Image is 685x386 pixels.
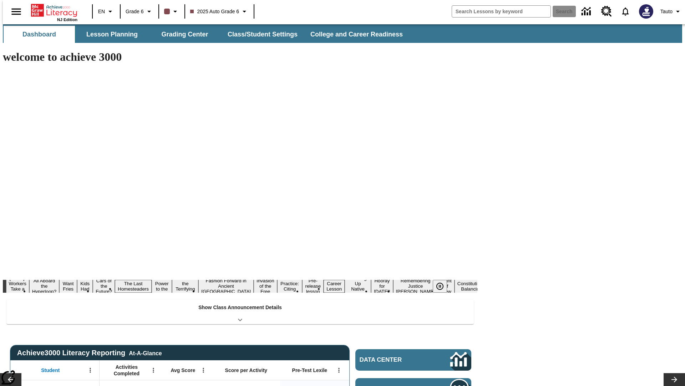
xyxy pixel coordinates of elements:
span: Grade 6 [126,8,144,15]
button: Slide 10 The Invasion of the Free CD [254,272,277,301]
span: Pre-Test Lexile [292,367,328,373]
button: Slide 14 Cooking Up Native Traditions [345,274,371,298]
input: search field [452,6,550,17]
a: Resource Center, Will open in new tab [597,2,616,21]
button: Open Menu [334,365,344,376]
span: Student [41,367,60,373]
div: Show Class Announcement Details [6,300,474,324]
div: At-A-Glance [129,349,162,357]
img: Avatar [639,4,653,19]
span: EN [98,8,105,15]
button: Slide 15 Hooray for Constitution Day! [371,277,393,295]
div: SubNavbar [3,26,409,43]
button: Class/Student Settings [222,26,303,43]
button: Class color is dark brown. Change class color [161,5,182,18]
a: Data Center [577,2,597,21]
button: Slide 8 Attack of the Terrifying Tomatoes [172,274,198,298]
button: Open Menu [85,365,96,376]
button: Slide 7 Solar Power to the People [152,274,172,298]
a: Data Center [355,349,471,371]
div: SubNavbar [3,24,682,43]
button: Pause [433,280,447,293]
button: Slide 1 Labor Day: Workers Take a Stand [6,274,29,298]
div: Pause [433,280,454,293]
button: Grade: Grade 6, Select a grade [123,5,156,18]
button: Slide 12 Pre-release lesson [302,277,324,295]
button: Open Menu [198,365,209,376]
button: Lesson carousel, Next [664,373,685,386]
span: Tauto [660,8,673,15]
span: NJ Edition [57,18,77,22]
button: Slide 13 Career Lesson [324,280,345,293]
button: Open Menu [148,365,159,376]
span: 2025 Auto Grade 6 [190,8,239,15]
div: Home [31,3,77,22]
button: Language: EN, Select a language [95,5,118,18]
a: Notifications [616,2,635,21]
button: Slide 18 The Constitution's Balancing Act [455,274,489,298]
a: Home [31,3,77,18]
span: Avg Score [171,367,195,373]
button: Slide 2 All Aboard the Hyperloop? [29,277,59,295]
button: Slide 3 Do You Want Fries With That? [59,269,77,303]
button: Select a new avatar [635,2,658,21]
p: Show Class Announcement Details [198,304,282,311]
button: Profile/Settings [658,5,685,18]
button: Lesson Planning [76,26,148,43]
span: Score per Activity [225,367,268,373]
button: Slide 11 Mixed Practice: Citing Evidence [277,274,303,298]
button: College and Career Readiness [305,26,409,43]
button: Slide 6 The Last Homesteaders [115,280,152,293]
button: Class: 2025 Auto Grade 6, Select your class [187,5,252,18]
button: Dashboard [4,26,75,43]
h1: welcome to achieve 3000 [3,50,477,64]
span: Activities Completed [103,364,150,377]
span: Data Center [360,356,426,363]
button: Slide 5 Cars of the Future? [93,277,115,295]
span: Achieve3000 Literacy Reporting [17,349,162,357]
button: Slide 16 Remembering Justice O'Connor [393,277,438,295]
button: Slide 4 Dirty Jobs Kids Had To Do [77,269,93,303]
button: Open side menu [6,1,27,22]
button: Slide 9 Fashion Forward in Ancient Rome [198,277,254,295]
button: Grading Center [149,26,220,43]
